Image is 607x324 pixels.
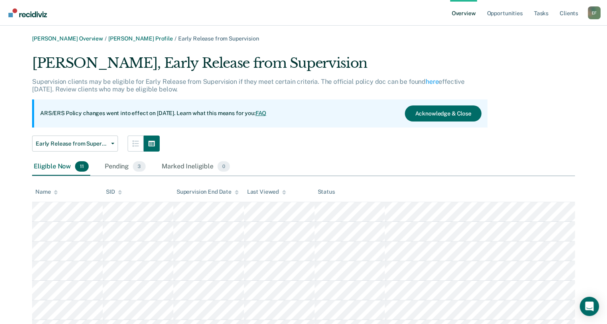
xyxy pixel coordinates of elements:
span: 11 [75,161,89,172]
button: Acknowledge & Close [405,105,481,121]
p: ARS/ERS Policy changes went into effect on [DATE]. Learn what this means for you: [40,109,266,117]
span: Early Release from Supervision [178,35,259,42]
div: Marked Ineligible0 [160,158,231,176]
span: / [173,35,178,42]
a: [PERSON_NAME] Profile [108,35,173,42]
span: 3 [133,161,146,172]
a: here [426,78,439,85]
div: Pending3 [103,158,147,176]
div: Eligible Now11 [32,158,90,176]
button: Early Release from Supervision [32,136,118,152]
p: Supervision clients may be eligible for Early Release from Supervision if they meet certain crite... [32,78,465,93]
div: Status [318,188,335,195]
span: / [103,35,108,42]
div: Open Intercom Messenger [580,297,599,316]
div: Name [35,188,58,195]
span: 0 [217,161,230,172]
span: Early Release from Supervision [36,140,108,147]
img: Recidiviz [8,8,47,17]
a: FAQ [256,110,267,116]
div: SID [106,188,122,195]
div: [PERSON_NAME], Early Release from Supervision [32,55,487,78]
div: Last Viewed [247,188,286,195]
div: Supervision End Date [177,188,239,195]
a: [PERSON_NAME] Overview [32,35,103,42]
div: E F [588,6,601,19]
button: Profile dropdown button [588,6,601,19]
